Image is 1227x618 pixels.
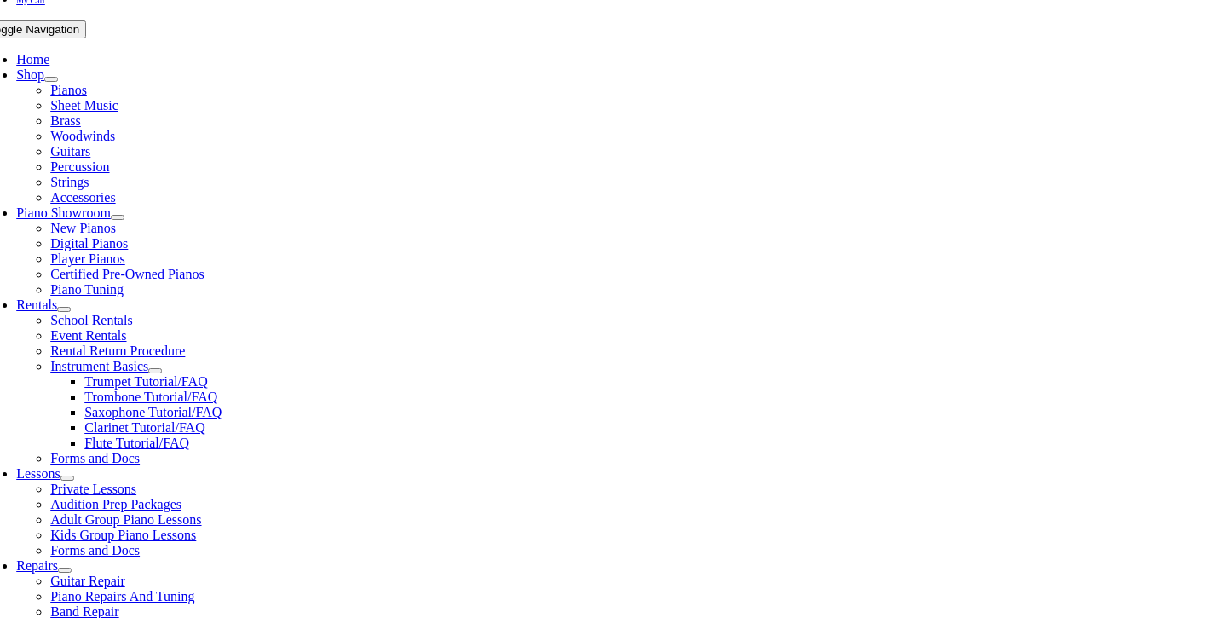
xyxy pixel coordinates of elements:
[50,267,204,281] a: Certified Pre-Owned Pianos
[57,307,71,312] button: Open submenu of Rentals
[50,129,115,143] a: Woodwinds
[50,589,194,604] a: Piano Repairs And Tuning
[50,574,125,588] a: Guitar Repair
[50,313,132,327] a: School Rentals
[16,558,58,573] a: Repairs
[50,497,181,511] a: Audition Prep Packages
[50,190,115,205] a: Accessories
[16,52,49,66] a: Home
[84,405,222,419] a: Saxophone Tutorial/FAQ
[50,144,90,159] a: Guitars
[84,374,207,389] a: Trumpet Tutorial/FAQ
[50,451,140,465] a: Forms and Docs
[50,251,125,266] a: Player Pianos
[50,113,81,128] a: Brass
[84,436,189,450] a: Flute Tutorial/FAQ
[16,297,57,312] a: Rentals
[84,420,205,435] a: Clarinet Tutorial/FAQ
[84,390,217,404] a: Trombone Tutorial/FAQ
[16,205,111,220] a: Piano Showroom
[50,221,116,235] a: New Pianos
[44,77,58,82] button: Open submenu of Shop
[58,568,72,573] button: Open submenu of Repairs
[16,466,60,481] a: Lessons
[50,359,148,373] a: Instrument Basics
[50,159,109,174] a: Percussion
[50,175,89,189] a: Strings
[60,476,74,481] button: Open submenu of Lessons
[50,528,196,542] a: Kids Group Piano Lessons
[50,236,128,251] a: Digital Pianos
[50,512,201,527] a: Adult Group Piano Lessons
[50,282,124,297] a: Piano Tuning
[16,67,44,82] a: Shop
[50,83,87,97] a: Pianos
[50,344,185,358] a: Rental Return Procedure
[50,482,136,496] a: Private Lessons
[111,215,124,220] button: Open submenu of Piano Showroom
[148,368,162,373] button: Open submenu of Instrument Basics
[50,328,126,343] a: Event Rentals
[50,543,140,557] a: Forms and Docs
[50,98,118,113] a: Sheet Music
